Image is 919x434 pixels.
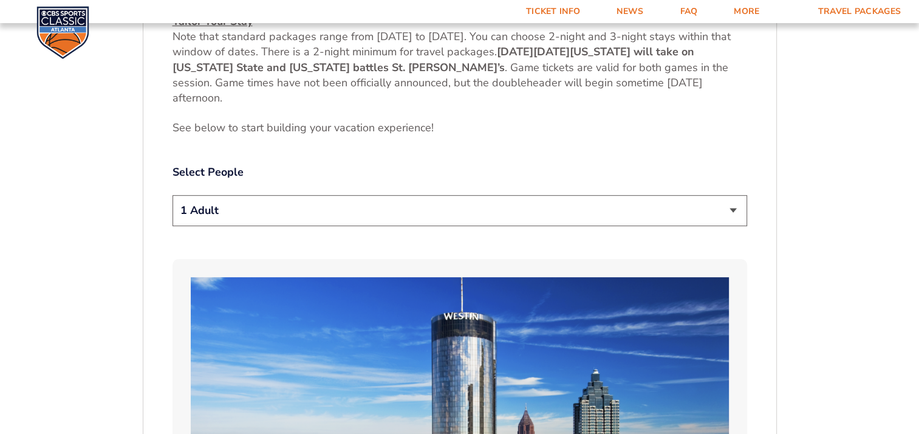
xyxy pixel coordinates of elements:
[384,120,434,135] span: xperience!
[36,6,89,59] img: CBS Sports Classic
[173,44,694,74] strong: [US_STATE] will take on [US_STATE] State and [US_STATE] battles St. [PERSON_NAME]’s
[173,29,731,59] span: Note that standard packages range from [DATE] to [DATE]. You can choose 2-night and 3-night stays...
[173,165,747,180] label: Select People
[497,44,570,59] strong: [DATE][DATE]
[173,120,747,136] p: See below to start building your vacation e
[173,60,728,105] span: . Game tickets are valid for both games in the session. Game times have not been officially annou...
